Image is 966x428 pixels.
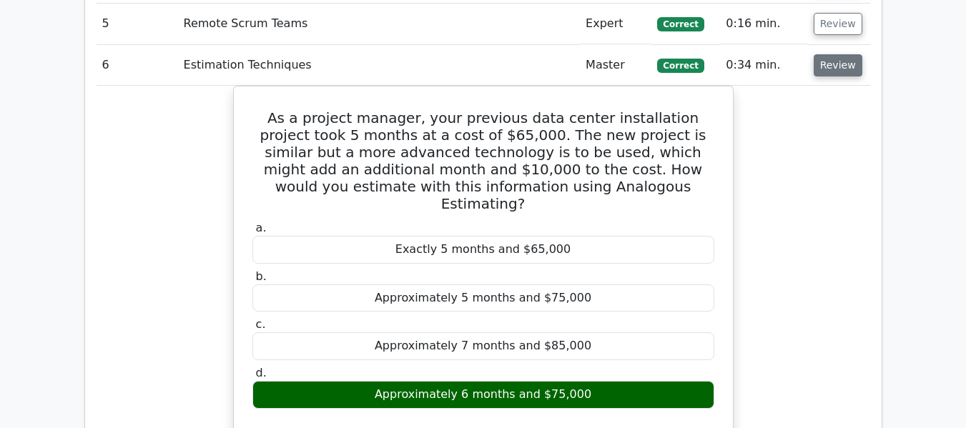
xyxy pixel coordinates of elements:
span: a. [256,221,267,234]
td: Expert [580,4,651,44]
div: Approximately 5 months and $75,000 [252,284,714,312]
h5: As a project manager, your previous data center installation project took 5 months at a cost of $... [251,109,716,212]
span: b. [256,269,267,283]
td: 6 [97,45,178,86]
td: 5 [97,4,178,44]
div: Approximately 6 months and $75,000 [252,381,714,409]
div: Exactly 5 months and $65,000 [252,236,714,264]
td: Master [580,45,651,86]
span: Correct [657,17,704,31]
span: d. [256,366,267,379]
td: 0:16 min. [720,4,807,44]
div: Approximately 7 months and $85,000 [252,332,714,360]
td: Remote Scrum Teams [178,4,581,44]
td: 0:34 min. [720,45,807,86]
span: Correct [657,59,704,73]
span: c. [256,317,266,331]
td: Estimation Techniques [178,45,581,86]
button: Review [814,13,862,35]
button: Review [814,54,862,76]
